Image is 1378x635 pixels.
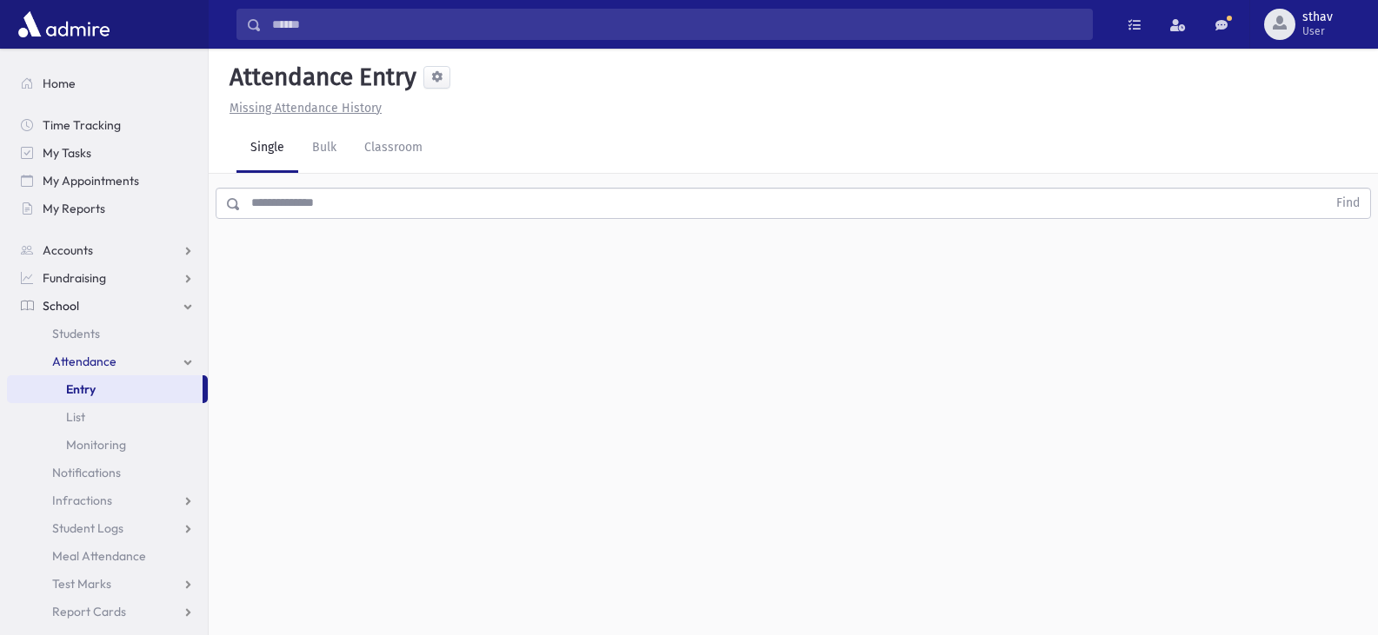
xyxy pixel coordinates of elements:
[1302,10,1333,24] span: sthav
[298,124,350,173] a: Bulk
[7,111,208,139] a: Time Tracking
[52,465,121,480] span: Notifications
[7,598,208,625] a: Report Cards
[7,486,208,514] a: Infractions
[7,320,208,347] a: Students
[7,167,208,195] a: My Appointments
[52,576,111,592] span: Test Marks
[43,298,79,314] span: School
[7,69,208,97] a: Home
[52,604,126,619] span: Report Cards
[1326,189,1370,218] button: Find
[223,63,416,92] h5: Attendance Entry
[43,76,76,91] span: Home
[43,173,139,189] span: My Appointments
[350,124,436,173] a: Classroom
[66,409,85,425] span: List
[52,548,146,564] span: Meal Attendance
[14,7,114,42] img: AdmirePro
[43,242,93,258] span: Accounts
[236,124,298,173] a: Single
[52,520,123,536] span: Student Logs
[7,459,208,486] a: Notifications
[1302,24,1333,38] span: User
[230,101,382,116] u: Missing Attendance History
[7,542,208,570] a: Meal Attendance
[52,493,112,508] span: Infractions
[66,437,126,453] span: Monitoring
[7,570,208,598] a: Test Marks
[7,375,203,403] a: Entry
[7,431,208,459] a: Monitoring
[43,270,106,286] span: Fundraising
[43,201,105,216] span: My Reports
[262,9,1092,40] input: Search
[43,145,91,161] span: My Tasks
[66,381,96,397] span: Entry
[52,326,100,341] span: Students
[7,403,208,431] a: List
[7,292,208,320] a: School
[7,514,208,542] a: Student Logs
[223,101,382,116] a: Missing Attendance History
[52,354,116,369] span: Attendance
[7,347,208,375] a: Attendance
[7,139,208,167] a: My Tasks
[7,236,208,264] a: Accounts
[7,195,208,222] a: My Reports
[43,117,121,133] span: Time Tracking
[7,264,208,292] a: Fundraising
